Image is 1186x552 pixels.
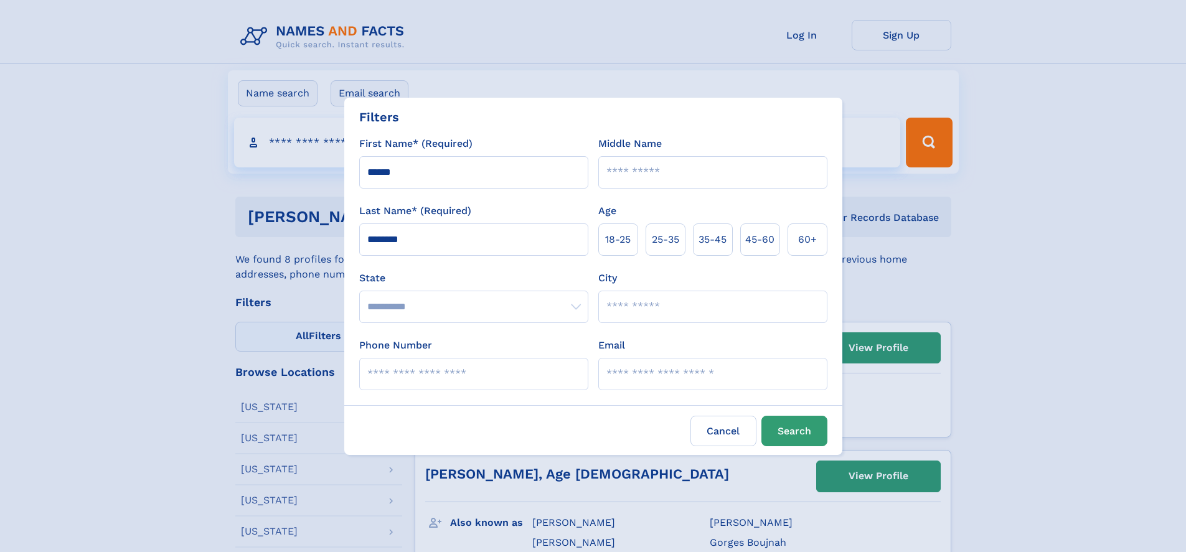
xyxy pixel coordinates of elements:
[761,416,827,446] button: Search
[605,232,631,247] span: 18‑25
[690,416,756,446] label: Cancel
[745,232,774,247] span: 45‑60
[359,203,471,218] label: Last Name* (Required)
[598,271,617,286] label: City
[359,338,432,353] label: Phone Number
[359,271,588,286] label: State
[699,232,727,247] span: 35‑45
[359,136,473,151] label: First Name* (Required)
[598,136,662,151] label: Middle Name
[359,108,399,126] div: Filters
[798,232,817,247] span: 60+
[652,232,679,247] span: 25‑35
[598,338,625,353] label: Email
[598,203,616,218] label: Age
